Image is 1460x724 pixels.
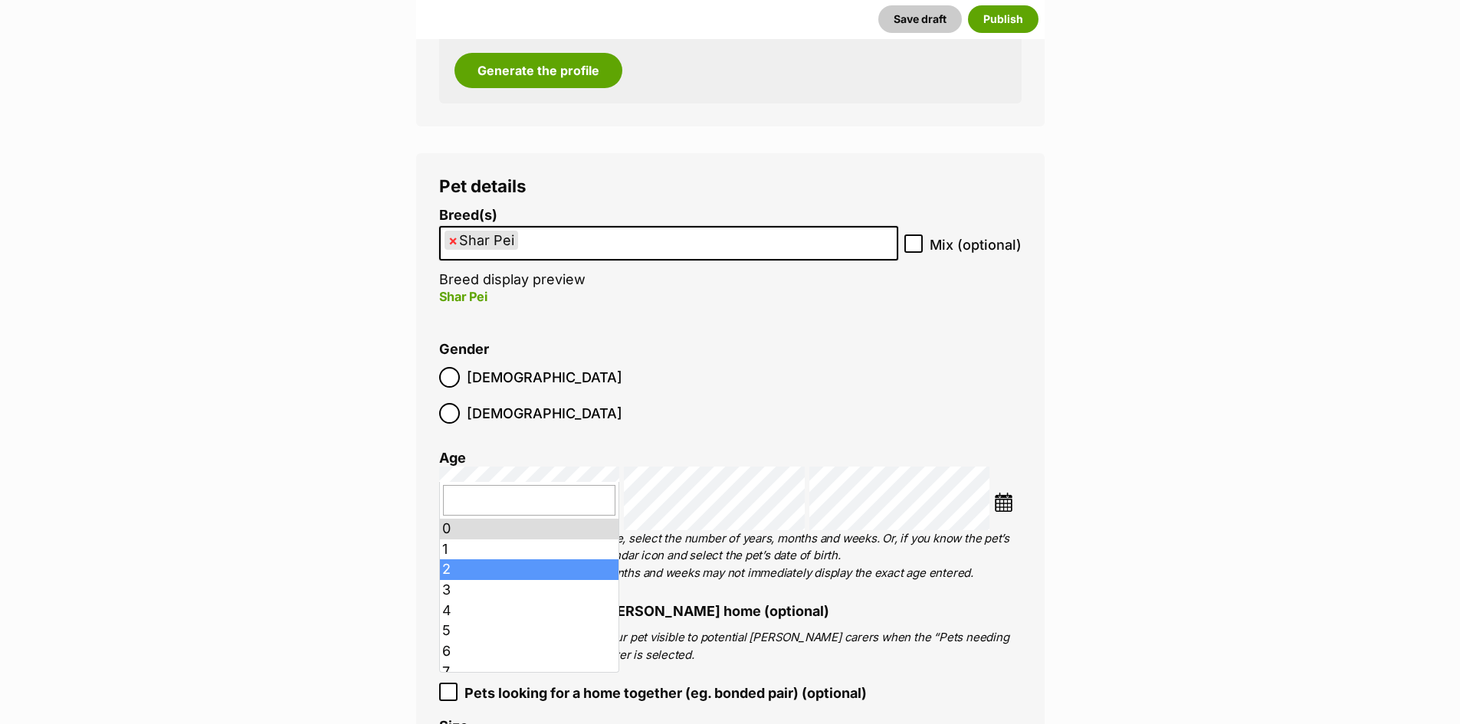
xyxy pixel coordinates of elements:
[440,662,619,683] li: 7
[440,580,619,601] li: 3
[439,175,527,196] span: Pet details
[439,629,1022,663] p: Selecting this option will make your pet visible to potential [PERSON_NAME] carers when the “Pets...
[994,493,1013,512] img: ...
[440,601,619,621] li: 4
[454,53,622,88] button: Generate the profile
[445,231,518,250] li: Shar Pei
[439,208,898,224] label: Breed(s)
[878,5,962,33] button: Save draft
[440,641,619,662] li: 6
[968,5,1038,33] button: Publish
[467,367,622,388] span: [DEMOGRAPHIC_DATA]
[439,287,898,306] p: Shar Pei
[439,530,1022,582] p: To enter the pet’s approximate age, select the number of years, months and weeks. Or, if you know...
[464,601,829,621] span: Pet is also seeking a [PERSON_NAME] home (optional)
[448,231,458,250] span: ×
[930,234,1022,255] span: Mix (optional)
[467,403,622,424] span: [DEMOGRAPHIC_DATA]
[440,559,619,580] li: 2
[440,621,619,641] li: 5
[439,342,489,358] label: Gender
[439,450,466,466] label: Age
[440,539,619,560] li: 1
[464,683,867,703] span: Pets looking for a home together (eg. bonded pair) (optional)
[439,208,898,322] li: Breed display preview
[440,519,619,539] li: 0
